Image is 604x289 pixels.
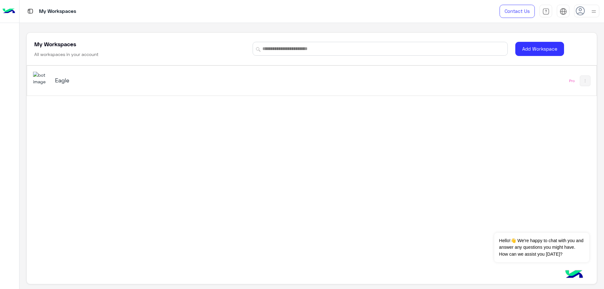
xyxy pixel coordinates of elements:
[515,42,564,56] button: Add Workspace
[26,7,34,15] img: tab
[3,5,15,18] img: Logo
[590,8,598,15] img: profile
[540,5,552,18] a: tab
[560,8,567,15] img: tab
[542,8,550,15] img: tab
[569,78,575,83] div: Pro
[500,5,535,18] a: Contact Us
[33,72,50,85] img: 713415422032625
[39,7,76,16] p: My Workspaces
[34,40,76,48] h5: My Workspaces
[494,233,589,262] span: Hello!👋 We're happy to chat with you and answer any questions you might have. How can we assist y...
[563,264,585,286] img: hulul-logo.png
[55,76,256,84] h5: Eagle
[34,51,98,58] h6: All workspaces in your account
